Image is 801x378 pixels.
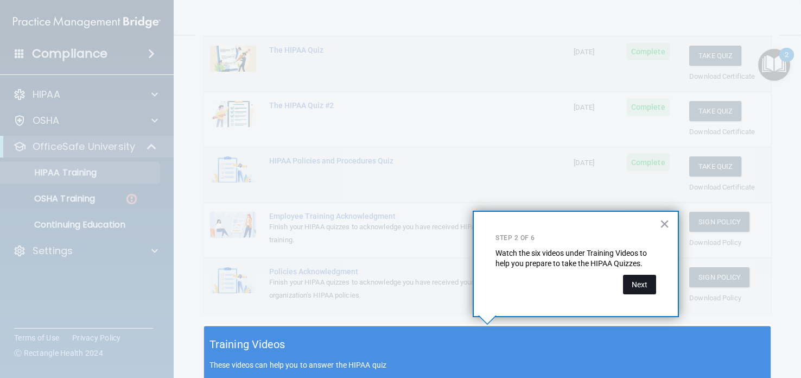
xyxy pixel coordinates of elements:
p: These videos can help you to answer the HIPAA quiz [209,361,765,369]
p: Step 2 of 6 [495,234,656,243]
p: Watch the six videos under Training Videos to help you prepare to take the HIPAA Quizzes. [495,248,656,269]
button: Close [659,215,670,232]
iframe: Drift Widget Chat Controller [747,303,788,344]
h5: Training Videos [209,335,285,354]
button: Next [623,275,656,294]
